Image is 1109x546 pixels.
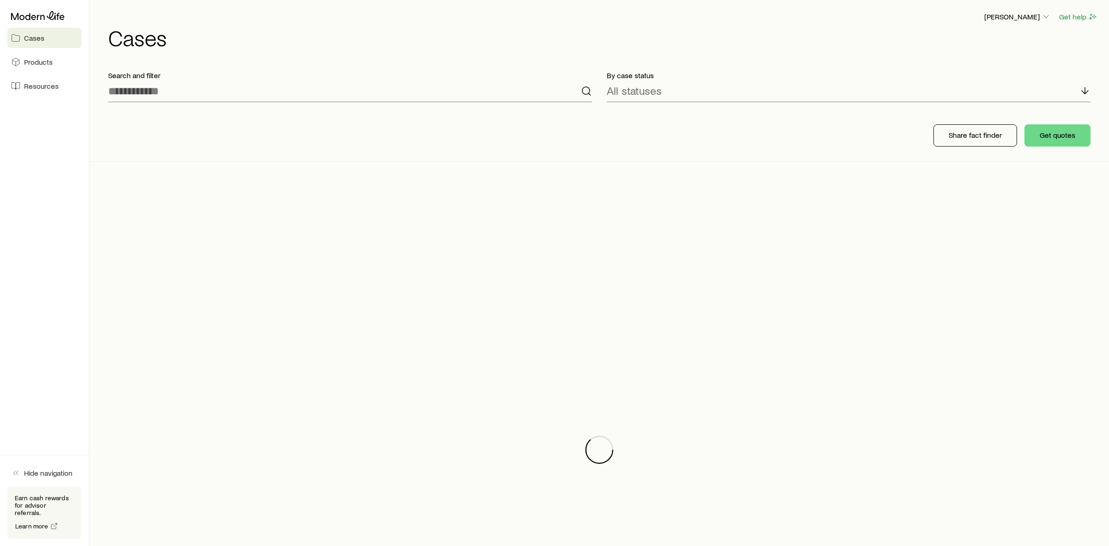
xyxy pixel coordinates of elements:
[984,12,1051,23] button: [PERSON_NAME]
[607,71,1091,80] p: By case status
[24,81,59,91] span: Resources
[15,494,74,516] p: Earn cash rewards for advisor referrals.
[108,71,592,80] p: Search and filter
[24,468,73,478] span: Hide navigation
[1059,12,1098,22] button: Get help
[24,33,44,43] span: Cases
[7,463,81,483] button: Hide navigation
[108,26,1098,49] h1: Cases
[933,124,1017,147] button: Share fact finder
[949,130,1002,140] p: Share fact finder
[7,28,81,48] a: Cases
[24,57,53,67] span: Products
[7,52,81,72] a: Products
[1024,124,1091,147] button: Get quotes
[7,76,81,96] a: Resources
[15,523,49,529] span: Learn more
[607,84,662,97] p: All statuses
[984,12,1051,21] p: [PERSON_NAME]
[7,487,81,539] div: Earn cash rewards for advisor referrals.Learn more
